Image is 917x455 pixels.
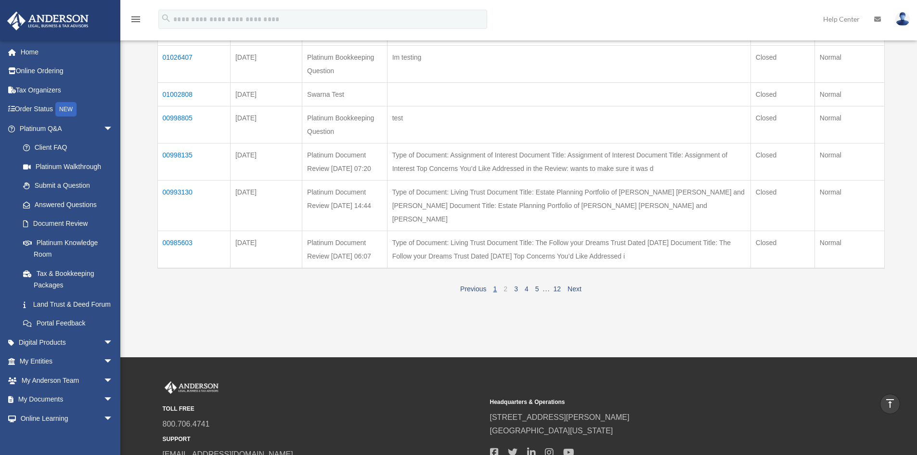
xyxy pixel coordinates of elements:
[7,409,128,428] a: Online Learningarrow_drop_down
[7,42,128,62] a: Home
[13,176,123,195] a: Submit a Question
[387,106,750,143] td: test
[230,82,302,106] td: [DATE]
[750,82,814,106] td: Closed
[7,333,128,352] a: Digital Productsarrow_drop_down
[157,143,230,180] td: 00998135
[387,45,750,82] td: Im testing
[750,45,814,82] td: Closed
[750,231,814,268] td: Closed
[460,285,486,293] a: Previous
[163,381,220,394] img: Anderson Advisors Platinum Portal
[504,285,507,293] a: 2
[4,12,91,30] img: Anderson Advisors Platinum Portal
[230,106,302,143] td: [DATE]
[302,106,387,143] td: Platinum Bookkeeping Question
[103,333,123,352] span: arrow_drop_down
[7,352,128,371] a: My Entitiesarrow_drop_down
[493,285,497,293] a: 1
[750,180,814,231] td: Closed
[884,398,896,409] i: vertical_align_top
[13,214,123,234] a: Document Review
[7,80,128,100] a: Tax Organizers
[750,106,814,143] td: Closed
[163,404,483,414] small: TOLL FREE
[230,143,302,180] td: [DATE]
[103,409,123,429] span: arrow_drop_down
[880,394,900,414] a: vertical_align_top
[302,143,387,180] td: Platinum Document Review [DATE] 07:20
[55,102,77,117] div: NEW
[542,285,550,293] span: …
[814,82,884,106] td: Normal
[814,231,884,268] td: Normal
[103,390,123,410] span: arrow_drop_down
[230,231,302,268] td: [DATE]
[130,13,142,25] i: menu
[535,285,539,293] a: 5
[230,180,302,231] td: [DATE]
[7,62,128,81] a: Online Ordering
[7,119,123,138] a: Platinum Q&Aarrow_drop_down
[7,390,128,409] a: My Documentsarrow_drop_down
[814,143,884,180] td: Normal
[514,285,518,293] a: 3
[13,195,118,214] a: Answered Questions
[163,420,210,428] a: 800.706.4741
[157,45,230,82] td: 01026407
[568,285,581,293] a: Next
[230,45,302,82] td: [DATE]
[490,413,630,421] a: [STREET_ADDRESS][PERSON_NAME]
[554,285,561,293] a: 12
[302,45,387,82] td: Platinum Bookkeeping Question
[490,397,811,407] small: Headquarters & Operations
[130,17,142,25] a: menu
[157,231,230,268] td: 00985603
[103,371,123,390] span: arrow_drop_down
[157,180,230,231] td: 00993130
[387,231,750,268] td: Type of Document: Living Trust Document Title: The Follow your Dreams Trust Dated [DATE] Document...
[7,100,128,119] a: Order StatusNEW
[814,45,884,82] td: Normal
[103,119,123,139] span: arrow_drop_down
[814,106,884,143] td: Normal
[7,371,128,390] a: My Anderson Teamarrow_drop_down
[302,231,387,268] td: Platinum Document Review [DATE] 06:07
[490,427,613,435] a: [GEOGRAPHIC_DATA][US_STATE]
[163,434,483,444] small: SUPPORT
[302,180,387,231] td: Platinum Document Review [DATE] 14:44
[302,82,387,106] td: Swarna Test
[895,12,910,26] img: User Pic
[13,314,123,333] a: Portal Feedback
[157,82,230,106] td: 01002808
[13,138,123,157] a: Client FAQ
[103,352,123,372] span: arrow_drop_down
[157,106,230,143] td: 00998805
[750,143,814,180] td: Closed
[13,264,123,295] a: Tax & Bookkeeping Packages
[13,157,123,176] a: Platinum Walkthrough
[525,285,529,293] a: 4
[814,180,884,231] td: Normal
[161,13,171,24] i: search
[13,233,123,264] a: Platinum Knowledge Room
[387,180,750,231] td: Type of Document: Living Trust Document Title: Estate Planning Portfolio of [PERSON_NAME] [PERSON...
[13,295,123,314] a: Land Trust & Deed Forum
[387,143,750,180] td: Type of Document: Assignment of Interest Document Title: Assignment of Interest Document Title: A...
